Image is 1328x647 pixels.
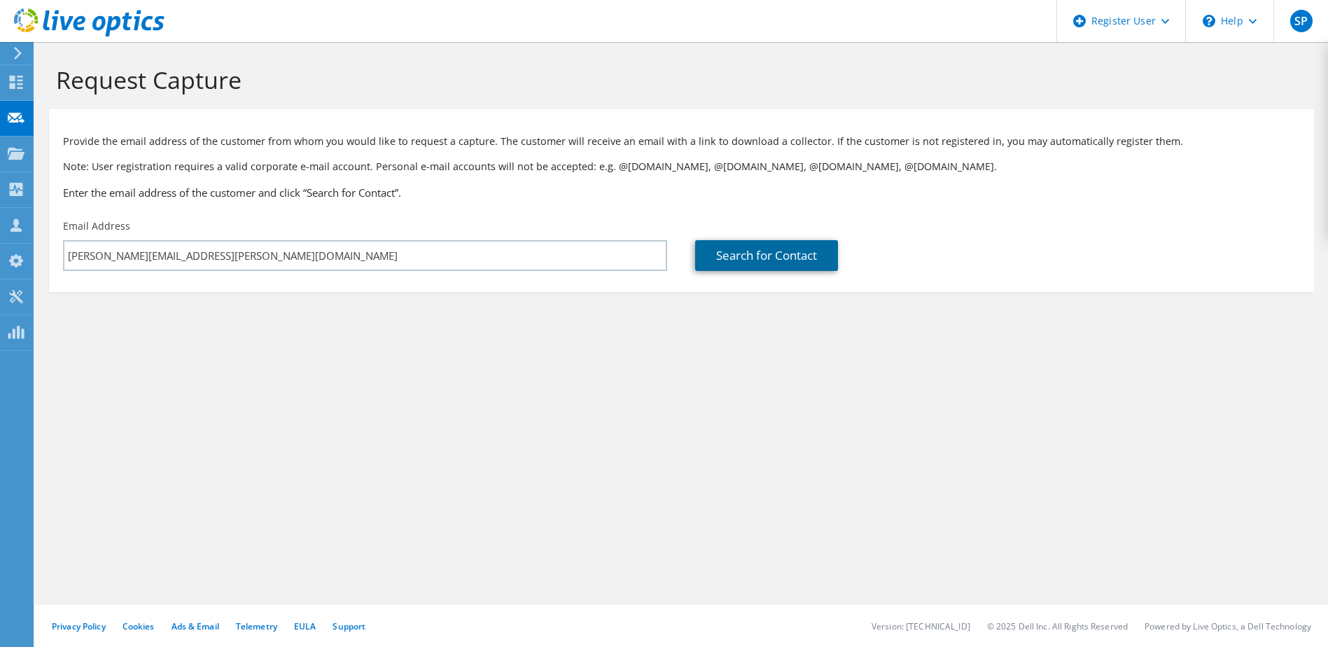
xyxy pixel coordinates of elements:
[1145,620,1311,632] li: Powered by Live Optics, a Dell Technology
[1203,15,1215,27] svg: \n
[52,620,106,632] a: Privacy Policy
[333,620,365,632] a: Support
[56,65,1300,95] h1: Request Capture
[1290,10,1313,32] span: SP
[172,620,219,632] a: Ads & Email
[123,620,155,632] a: Cookies
[63,159,1300,174] p: Note: User registration requires a valid corporate e-mail account. Personal e-mail accounts will ...
[872,620,970,632] li: Version: [TECHNICAL_ID]
[63,134,1300,149] p: Provide the email address of the customer from whom you would like to request a capture. The cust...
[63,219,130,233] label: Email Address
[294,620,316,632] a: EULA
[63,185,1300,200] h3: Enter the email address of the customer and click “Search for Contact”.
[987,620,1128,632] li: © 2025 Dell Inc. All Rights Reserved
[236,620,277,632] a: Telemetry
[695,240,838,271] a: Search for Contact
